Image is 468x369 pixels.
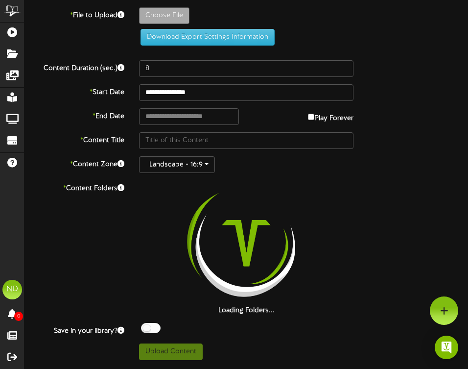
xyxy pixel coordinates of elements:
[308,114,314,120] input: Play Forever
[17,180,132,194] label: Content Folders
[139,156,215,173] button: Landscape - 16:9
[14,312,23,321] span: 0
[139,344,203,360] button: Upload Content
[17,132,132,146] label: Content Title
[17,7,132,21] label: File to Upload
[140,29,275,46] button: Download Export Settings Information
[17,84,132,98] label: Start Date
[17,323,132,336] label: Save in your library?
[17,108,132,122] label: End Date
[218,307,275,314] strong: Loading Folders...
[139,132,353,149] input: Title of this Content
[136,33,275,41] a: Download Export Settings Information
[184,180,309,306] img: loading-spinner-2.png
[435,336,458,359] div: Open Intercom Messenger
[17,60,132,74] label: Content Duration (sec.)
[17,156,132,170] label: Content Zone
[308,108,353,123] label: Play Forever
[2,280,22,299] div: ND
